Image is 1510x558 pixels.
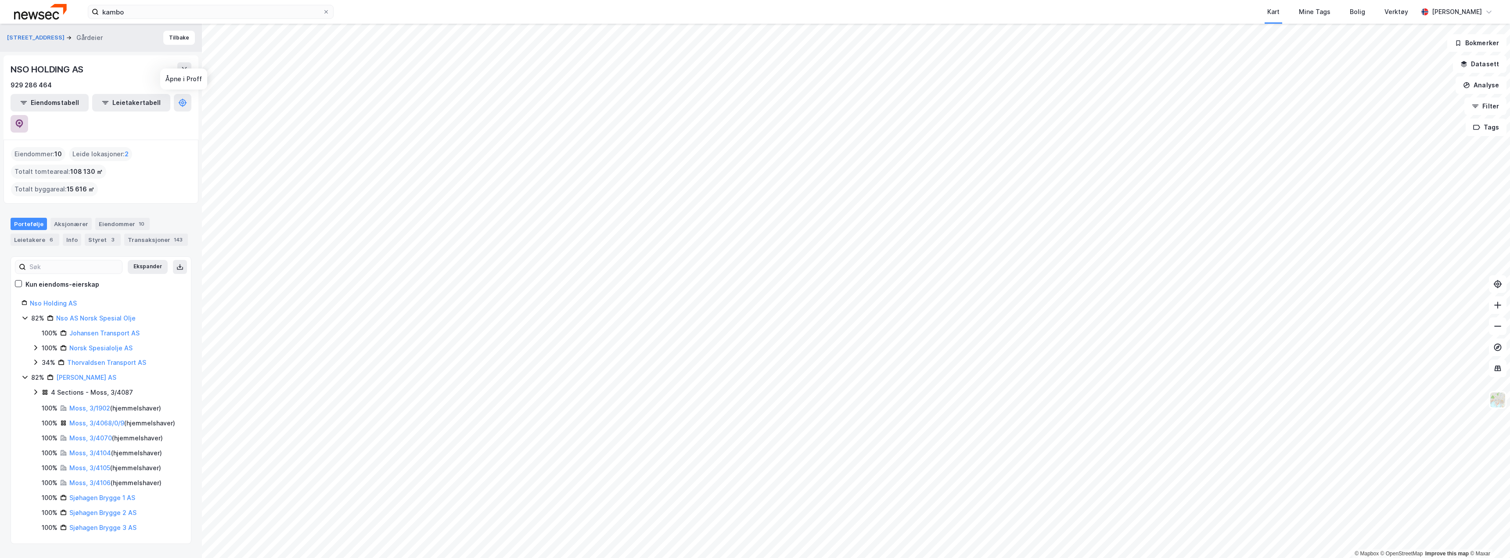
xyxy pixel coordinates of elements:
a: [PERSON_NAME] AS [56,374,116,381]
button: Datasett [1453,55,1506,73]
a: Moss, 3/4068/0/9 [69,419,124,427]
div: Transaksjoner [124,234,188,246]
div: 100% [42,493,58,503]
div: Leide lokasjoner : [69,147,132,161]
img: Z [1489,392,1506,408]
div: Totalt byggareal : [11,182,98,196]
button: [STREET_ADDRESS] [7,33,66,42]
a: Sjøhagen Brygge 1 AS [69,494,135,501]
a: Moss, 3/1902 [69,404,110,412]
a: Moss, 3/4070 [69,434,112,442]
span: 15 616 ㎡ [67,184,94,194]
div: Portefølje [11,218,47,230]
button: Tags [1466,119,1506,136]
div: Verktøy [1384,7,1408,17]
span: 10 [54,149,62,159]
button: Analyse [1456,76,1506,94]
a: Moss, 3/4105 [69,464,110,472]
div: Eiendommer [95,218,150,230]
div: ( hjemmelshaver ) [69,448,162,458]
button: Ekspander [128,260,168,274]
div: 6 [47,235,56,244]
div: 100% [42,403,58,414]
a: Sjøhagen Brygge 3 AS [69,524,137,531]
button: Eiendomstabell [11,94,89,112]
div: ( hjemmelshaver ) [69,433,163,443]
div: ( hjemmelshaver ) [69,463,161,473]
div: Gårdeier [76,32,103,43]
a: Sjøhagen Brygge 2 AS [69,509,137,516]
div: 82% [31,372,44,383]
img: newsec-logo.f6e21ccffca1b3a03d2d.png [14,4,67,19]
div: ( hjemmelshaver ) [69,418,175,428]
a: Nso Holding AS [30,299,77,307]
div: Bolig [1350,7,1365,17]
a: Nso AS Norsk Spesial Olje [56,314,136,322]
a: Moss, 3/4106 [69,479,111,486]
a: Moss, 3/4104 [69,449,111,457]
div: 100% [42,448,58,458]
a: Mapbox [1355,551,1379,557]
div: 10 [137,220,146,228]
div: 100% [42,343,58,353]
div: 3 [108,235,117,244]
div: 4 Sections - Moss, 3/4087 [51,387,133,398]
div: Eiendommer : [11,147,65,161]
div: Kun eiendoms-eierskap [25,279,99,290]
div: ( hjemmelshaver ) [69,478,162,488]
a: OpenStreetMap [1381,551,1423,557]
span: 2 [125,149,129,159]
div: 100% [42,463,58,473]
div: 100% [42,478,58,488]
div: Totalt tomteareal : [11,165,106,179]
iframe: Chat Widget [1466,516,1510,558]
div: 34% [42,357,55,368]
div: ( hjemmelshaver ) [69,403,161,414]
input: Søk på adresse, matrikkel, gårdeiere, leietakere eller personer [99,5,323,18]
div: Kart [1267,7,1280,17]
button: Tilbake [163,31,195,45]
div: 100% [42,418,58,428]
span: 108 130 ㎡ [70,166,103,177]
a: Improve this map [1425,551,1469,557]
div: 143 [172,235,184,244]
div: 100% [42,508,58,518]
div: Leietakere [11,234,59,246]
a: Norsk Spesialolje AS [69,344,133,352]
button: Leietakertabell [92,94,170,112]
a: Johansen Transport AS [69,329,140,337]
div: Aksjonærer [50,218,92,230]
button: Filter [1464,97,1506,115]
div: Mine Tags [1299,7,1330,17]
div: Kontrollprogram for chat [1466,516,1510,558]
input: Søk [26,260,122,274]
div: [PERSON_NAME] [1432,7,1482,17]
div: 100% [42,433,58,443]
div: 100% [42,328,58,338]
button: Bokmerker [1447,34,1506,52]
div: Info [63,234,81,246]
div: 82% [31,313,44,324]
div: 100% [42,522,58,533]
div: NSO HOLDING AS [11,62,85,76]
a: Thorvaldsen Transport AS [67,359,146,366]
div: Styret [85,234,121,246]
div: 929 286 464 [11,80,52,90]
